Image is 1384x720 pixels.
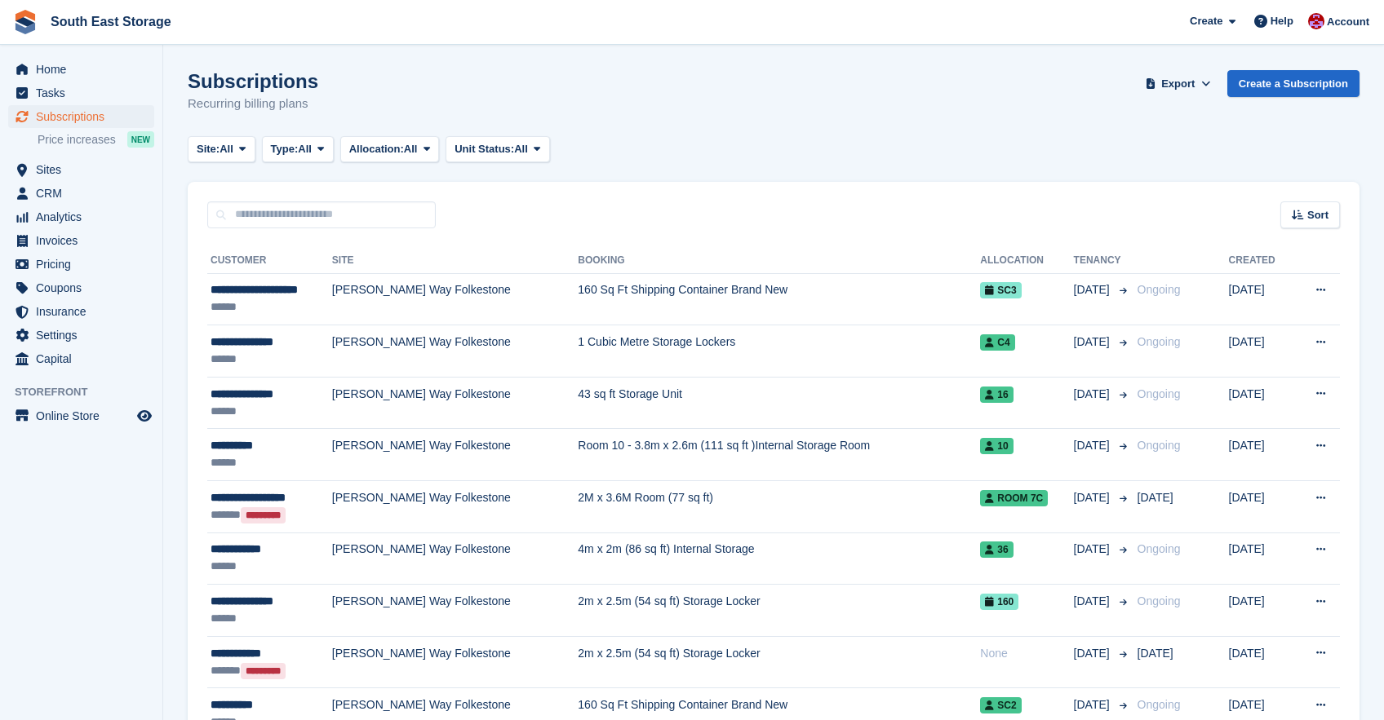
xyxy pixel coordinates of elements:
[980,645,1073,662] div: None
[980,594,1018,610] span: 160
[332,429,578,481] td: [PERSON_NAME] Way Folkestone
[1227,70,1360,97] a: Create a Subscription
[332,532,578,585] td: [PERSON_NAME] Way Folkestone
[1074,489,1113,506] span: [DATE]
[8,253,154,276] a: menu
[8,58,154,81] a: menu
[980,387,1013,403] span: 16
[1074,437,1113,454] span: [DATE]
[8,324,154,347] a: menu
[980,697,1021,713] span: SC2
[1138,335,1181,348] span: Ongoing
[8,276,154,299] a: menu
[1074,645,1113,662] span: [DATE]
[1307,207,1329,223] span: Sort
[578,429,980,481] td: Room 10 - 3.8m x 2.6m (111 sq ft )Internal Storage Room
[188,136,255,163] button: Site: All
[220,141,233,157] span: All
[36,324,134,347] span: Settings
[1138,283,1181,296] span: Ongoing
[36,158,134,181] span: Sites
[1074,696,1113,713] span: [DATE]
[332,636,578,688] td: [PERSON_NAME] Way Folkestone
[332,273,578,325] td: [PERSON_NAME] Way Folkestone
[332,377,578,429] td: [PERSON_NAME] Way Folkestone
[446,136,549,163] button: Unit Status: All
[8,205,154,228] a: menu
[1229,273,1293,325] td: [DATE]
[340,136,440,163] button: Allocation: All
[332,325,578,378] td: [PERSON_NAME] Way Folkestone
[1142,70,1214,97] button: Export
[38,130,154,148] a: Price increases NEW
[36,82,134,104] span: Tasks
[1229,325,1293,378] td: [DATE]
[8,82,154,104] a: menu
[8,229,154,252] a: menu
[36,253,134,276] span: Pricing
[980,490,1048,506] span: Room 7c
[1074,281,1113,298] span: [DATE]
[8,105,154,128] a: menu
[36,276,134,299] span: Coupons
[578,585,980,637] td: 2m x 2.5m (54 sq ft) Storage Locker
[1190,13,1222,29] span: Create
[980,248,1073,274] th: Allocation
[298,141,312,157] span: All
[271,141,299,157] span: Type:
[578,377,980,429] td: 43 sq ft Storage Unit
[1229,481,1293,533] td: [DATE]
[1161,76,1195,92] span: Export
[44,8,178,35] a: South East Storage
[1229,585,1293,637] td: [DATE]
[1074,248,1131,274] th: Tenancy
[135,406,154,426] a: Preview store
[36,58,134,81] span: Home
[578,481,980,533] td: 2M x 3.6M Room (77 sq ft)
[455,141,514,157] span: Unit Status:
[1074,333,1113,351] span: [DATE]
[980,438,1013,454] span: 10
[197,141,220,157] span: Site:
[578,248,980,274] th: Booking
[36,105,134,128] span: Subscriptions
[1271,13,1293,29] span: Help
[8,404,154,427] a: menu
[980,282,1021,298] span: SC3
[578,532,980,585] td: 4m x 2m (86 sq ft) Internal Storage
[36,347,134,370] span: Capital
[8,300,154,323] a: menu
[1074,386,1113,403] span: [DATE]
[1229,636,1293,688] td: [DATE]
[578,325,980,378] td: 1 Cubic Metre Storage Lockers
[349,141,404,157] span: Allocation:
[1138,647,1173,660] span: [DATE]
[578,636,980,688] td: 2m x 2.5m (54 sq ft) Storage Locker
[36,205,134,228] span: Analytics
[36,182,134,205] span: CRM
[36,404,134,427] span: Online Store
[38,132,116,148] span: Price increases
[207,248,332,274] th: Customer
[1308,13,1324,29] img: Roger Norris
[1138,698,1181,711] span: Ongoing
[8,182,154,205] a: menu
[514,141,528,157] span: All
[1138,594,1181,607] span: Ongoing
[1138,439,1181,452] span: Ongoing
[1138,387,1181,400] span: Ongoing
[36,229,134,252] span: Invoices
[8,158,154,181] a: menu
[1229,429,1293,481] td: [DATE]
[36,300,134,323] span: Insurance
[1229,248,1293,274] th: Created
[1138,542,1181,555] span: Ongoing
[1138,491,1173,504] span: [DATE]
[262,136,334,163] button: Type: All
[188,70,318,92] h1: Subscriptions
[1229,532,1293,585] td: [DATE]
[980,334,1014,351] span: C4
[404,141,418,157] span: All
[1327,14,1369,30] span: Account
[1229,377,1293,429] td: [DATE]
